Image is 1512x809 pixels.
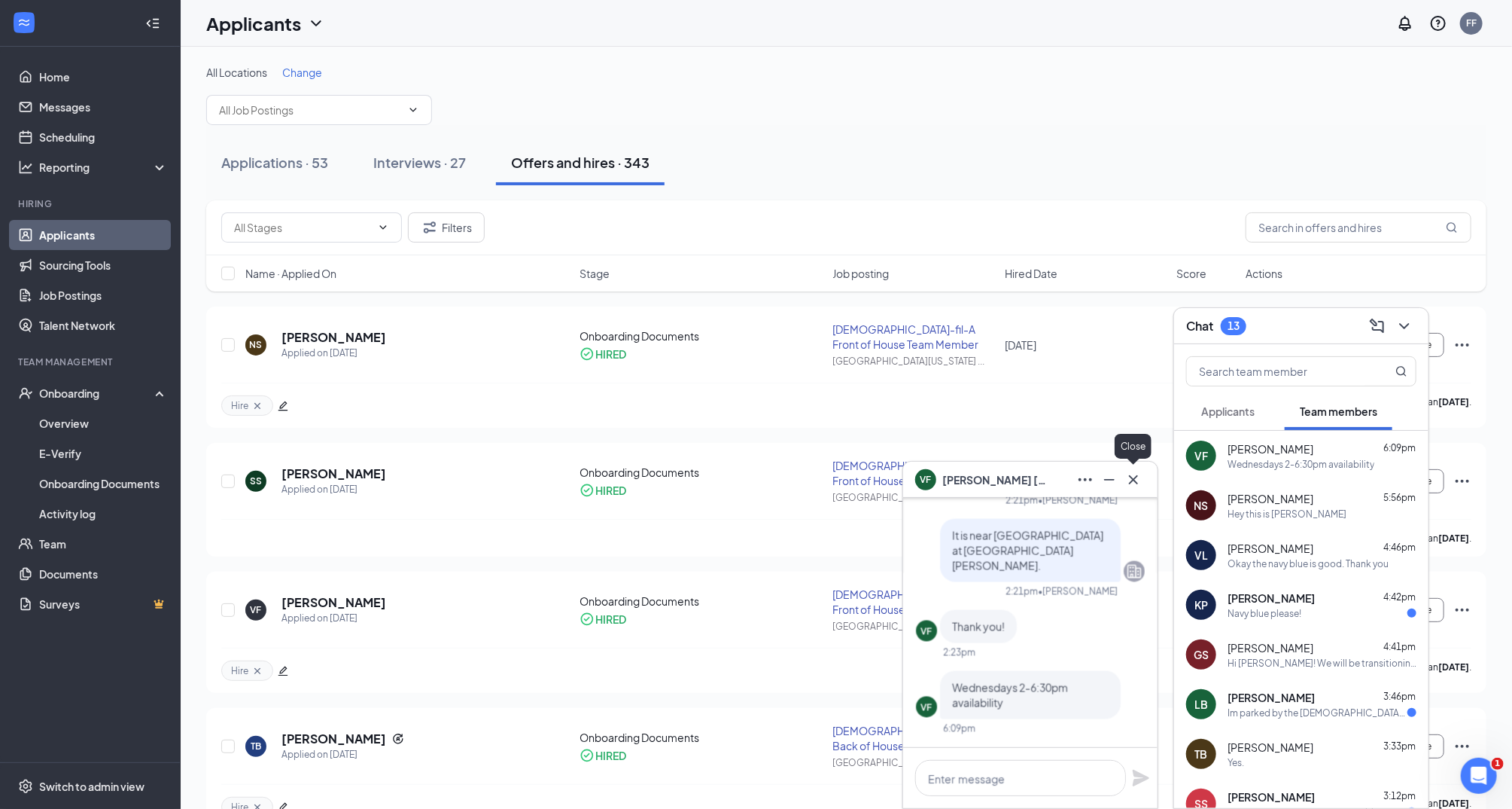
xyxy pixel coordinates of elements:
input: Search in offers and hires [1246,212,1471,243]
div: Yes. [1228,756,1244,769]
span: • [PERSON_NAME] [1038,585,1118,598]
svg: Ellipses [1453,336,1471,354]
div: LB [1194,697,1208,712]
a: Job Postings [39,280,168,310]
div: Francisco says… [12,149,289,268]
div: 2:21pm [1005,494,1038,507]
div: Fin says… [12,268,289,372]
span: [PERSON_NAME] [1228,491,1313,506]
div: NS [250,338,263,351]
div: [DEMOGRAPHIC_DATA]-fil-A Front of House Team Member [833,458,996,488]
div: Close [1115,434,1151,459]
span: 4:46pm [1383,542,1416,553]
div: Reporting [39,160,169,175]
span: Name · Applied On [245,266,336,281]
span: All Locations [206,66,267,79]
div: Hiring [18,197,165,210]
h3: Chat [1186,318,1213,334]
div: 13 [1228,319,1240,332]
span: Job posting visibility [104,61,217,73]
svg: Reapply [392,733,404,745]
button: Gif picker [47,493,59,505]
h5: [PERSON_NAME] [281,731,386,747]
span: Applicants [1201,404,1255,418]
div: Okay the navy blue is good. Thank you [1228,557,1389,570]
span: Ticket has been created • [DATE] [81,378,237,390]
div: KP [1194,597,1208,612]
a: Messages [39,92,168,122]
button: Send a message… [258,487,282,511]
textarea: Message… [13,462,288,487]
div: I am concerned that for whatever reason our job positing isn't live? I am averaging a little less... [54,149,289,256]
div: TB [1195,746,1208,762]
button: Start recording [96,493,108,505]
div: HIRED [595,748,626,763]
span: [PERSON_NAME] [1228,441,1313,456]
div: 2:21pm [1005,585,1038,598]
div: [DEMOGRAPHIC_DATA]-fil-A Front of House Team Member [833,322,996,352]
h5: [PERSON_NAME] [281,466,386,482]
div: [GEOGRAPHIC_DATA][US_STATE] ... [833,355,996,368]
span: 3:12pm [1383,790,1416,801]
div: Onboarding Documents [580,730,823,745]
svg: Company [1125,563,1143,581]
svg: WorkstreamLogo [17,15,32,30]
svg: Cross [251,665,263,677]
svg: MagnifyingGlass [1395,365,1407,377]
button: Upload attachment [71,493,84,505]
strong: Submitted [122,394,179,405]
b: [DATE] [1438,396,1469,408]
div: Onboarding Documents [580,465,823,480]
b: [DATE] [1438,533,1469,544]
button: ChevronDown [1392,314,1416,338]
span: 3:46pm [1383,691,1416,702]
svg: Analysis [18,160,33,175]
svg: CheckmarkCircle [580,612,595,627]
div: 2:23pm [943,646,975,659]
a: Overview [39,408,168,438]
svg: Filter [421,218,439,237]
div: Navy blue please! [1228,607,1301,620]
svg: CheckmarkCircle [580,483,595,498]
b: [DATE] [1438,661,1469,673]
span: Change [282,66,322,79]
svg: Collapse [145,16,160,31]
b: [PERSON_NAME] [65,429,149,439]
span: Actions [1246,266,1282,281]
svg: ChevronDown [1395,317,1413,335]
div: SS [250,475,262,487]
div: Im parked by the [DEMOGRAPHIC_DATA]-fil-A trailer [1228,707,1407,719]
svg: Cross [1124,471,1142,489]
img: Profile image for Anne [43,8,67,32]
a: SurveysCrown [39,589,168,619]
svg: Minimize [1100,471,1118,489]
a: Scheduling [39,122,168,152]
a: Activity log [39,499,168,529]
svg: ComposeMessage [1368,317,1386,335]
svg: Cross [251,400,263,412]
div: Onboarding Documents [580,328,823,343]
svg: UserCheck [18,386,33,401]
a: Home [39,62,168,92]
svg: MagnifyingGlass [1446,221,1458,234]
span: Hire [231,664,248,677]
button: Cross [1121,468,1145,492]
span: [PERSON_NAME] [1228,690,1315,705]
h5: [PERSON_NAME] [281,329,386,346]
div: Switch to admin view [39,779,145,794]
div: GS [1194,647,1209,662]
div: Hi [PERSON_NAME]! We will be transitioning to new uniforms over the next few weeks. We will be us... [1228,657,1416,670]
div: Offers and hires · 343 [511,153,650,172]
span: 5:56pm [1383,492,1416,503]
div: Applied on [DATE] [281,611,386,626]
div: Onboarding Documents [580,594,823,609]
div: [DEMOGRAPHIC_DATA]-fil-A Front of House Team Member [833,587,996,617]
svg: ChevronDown [407,104,419,116]
a: Applicants [39,220,168,250]
div: VF [1194,448,1208,463]
div: VF [251,603,262,616]
div: Applied on [DATE] [281,747,404,762]
div: Applications · 53 [221,153,328,172]
a: Team [39,529,168,559]
div: NS [1194,498,1209,513]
